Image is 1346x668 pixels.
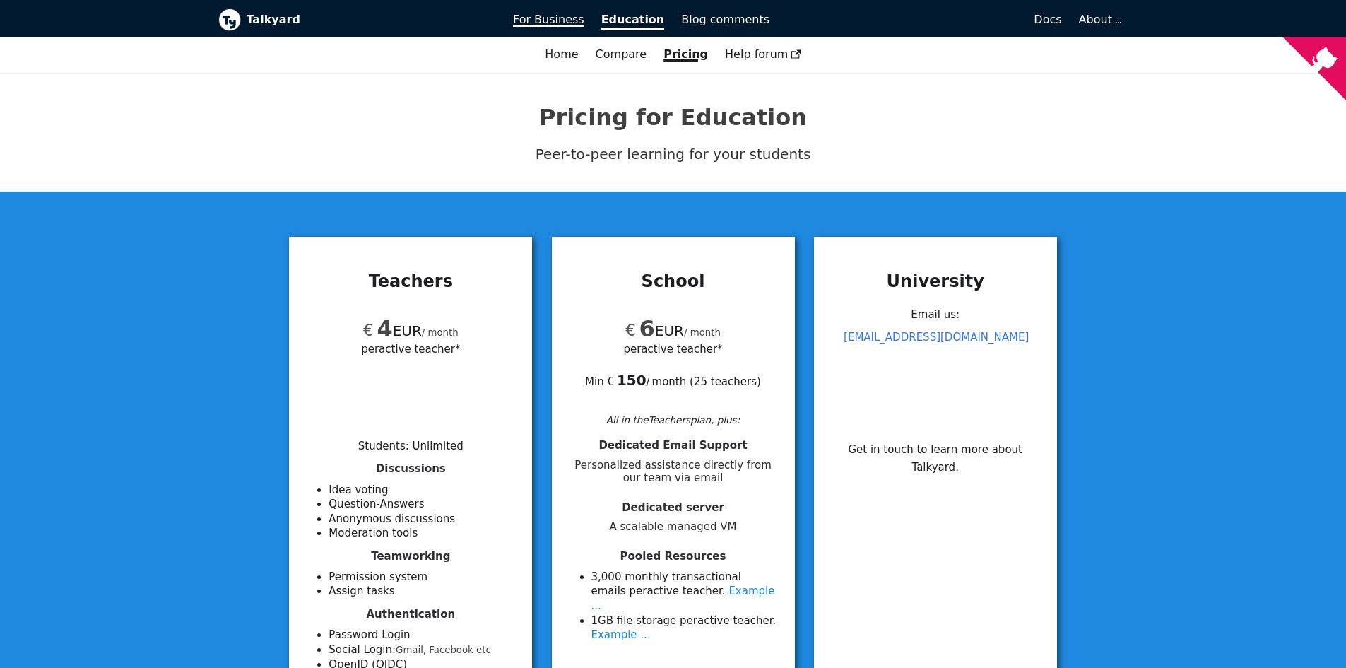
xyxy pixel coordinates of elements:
li: Password Login [329,628,515,643]
a: Talkyard logoTalkyard [218,8,494,31]
span: Blog comments [681,13,769,26]
span: Dedicated Email Support [598,439,747,452]
h3: Teachers [306,271,515,292]
a: Docs [778,8,1070,32]
h4: Authentication [306,608,515,621]
span: Dedicated server [622,501,724,514]
a: Education [593,8,673,32]
span: Education [601,13,665,30]
div: Min € / month ( 25 teachers ) [569,357,778,389]
p: Get in touch to learn more about Talkyard. [831,441,1040,476]
li: Question-Answers [329,497,515,512]
span: 6 [639,315,655,342]
h4: Teamworking [306,550,515,563]
small: Gmail, Facebook etc [396,645,491,655]
span: Help forum [725,47,801,61]
li: Social Login: [329,643,515,658]
a: [EMAIL_ADDRESS][DOMAIN_NAME] [844,331,1029,344]
span: EUR [625,322,684,339]
div: All in the Teachers plan, plus: [569,412,778,428]
li: Moderation tools [329,526,515,541]
span: Docs [1034,13,1061,26]
div: Email us: [831,303,1040,411]
h4: Pooled Resources [569,550,778,563]
h1: Pricing for Education [218,103,1128,131]
span: € [363,321,374,339]
li: Anonymous discussions [329,512,515,527]
b: Talkyard [247,11,494,29]
li: Idea voting [329,483,515,498]
span: per active teacher* [623,341,722,357]
span: For Business [513,13,584,26]
li: 1 GB file storage per active teacher . [591,614,778,643]
h4: Discussions [306,462,515,476]
a: About [1079,13,1120,26]
a: Pricing [655,42,716,66]
a: Blog comments [673,8,778,32]
a: Compare [596,47,647,61]
li: Assign tasks [329,584,515,599]
a: Home [536,42,586,66]
a: Help forum [716,42,810,66]
a: For Business [504,8,593,32]
span: 4 [377,315,392,342]
b: 150 [617,372,647,389]
small: / month [422,327,459,338]
small: / month [684,327,721,338]
li: Students : Unlimited [358,440,464,452]
li: 3 ,000 monthly transactional emails per active teacher . [591,570,778,614]
span: A scalable managed VM [569,520,778,534]
li: Permission system [329,570,515,585]
img: Talkyard logo [218,8,241,31]
p: Peer-to-peer learning for your students [218,143,1128,166]
span: Personalized assistance directly from our team via email [569,459,778,486]
a: Example ... [591,628,651,641]
h3: School [569,271,778,292]
span: EUR [363,322,422,339]
h3: University [831,271,1040,292]
span: per active teacher* [361,341,460,357]
span: € [625,321,636,339]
